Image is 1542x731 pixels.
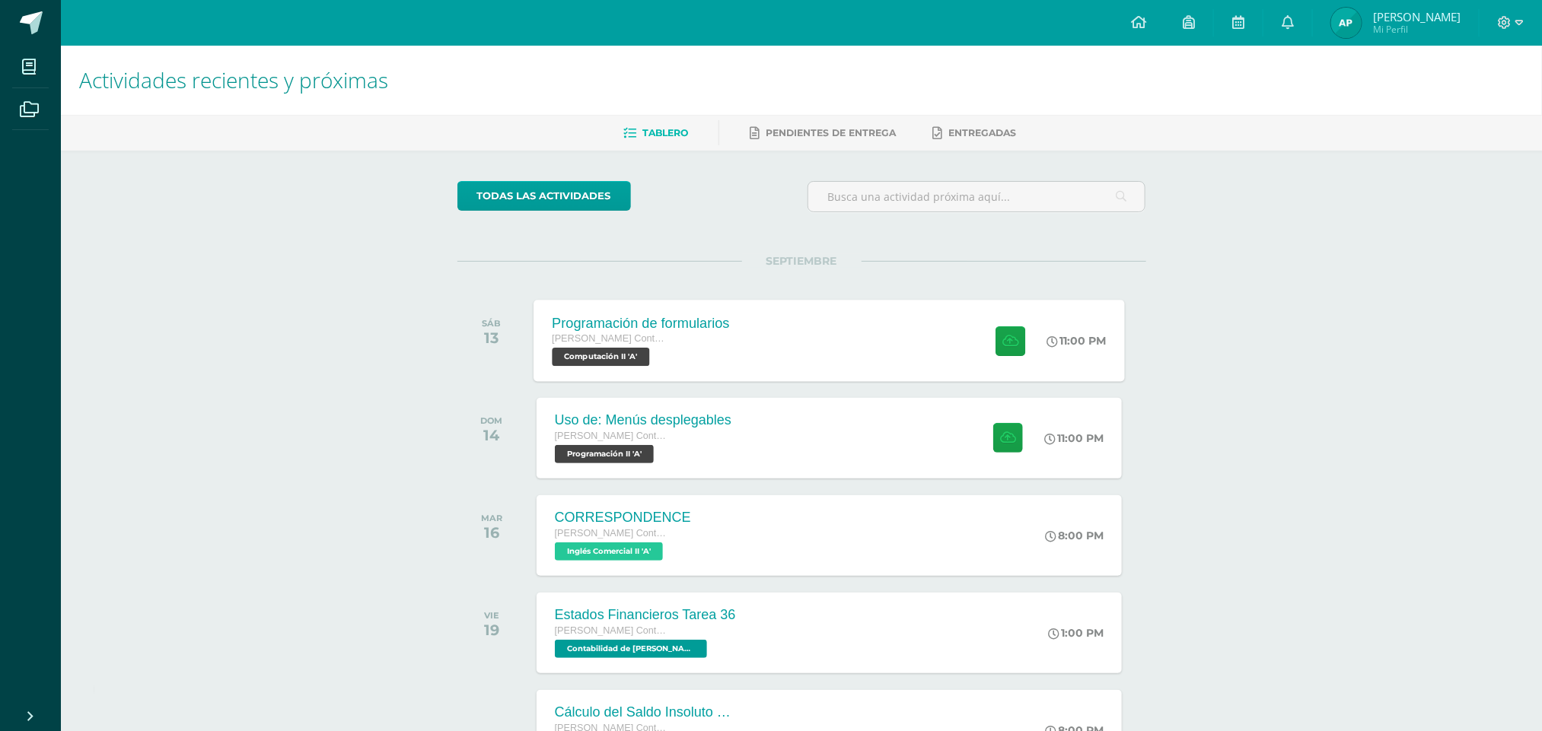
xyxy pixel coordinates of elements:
span: [PERSON_NAME] [1373,9,1461,24]
a: Entregadas [932,121,1016,145]
div: DOM [480,415,502,426]
div: 8:00 PM [1045,529,1104,542]
div: 16 [481,523,502,542]
div: Estados Financieros Tarea 36 [555,607,736,623]
span: [PERSON_NAME] Contador con Orientación en Computación [552,333,667,344]
div: SÁB [482,318,501,329]
img: 2d32527d923b197e6f3fdeecb107322b.png [1331,8,1362,38]
span: Tablero [642,127,688,138]
span: Actividades recientes y próximas [79,65,388,94]
span: Entregadas [948,127,1016,138]
span: Pendientes de entrega [766,127,896,138]
span: [PERSON_NAME] Contador con Orientación en Computación [555,625,669,636]
span: Programación II 'A' [555,445,654,463]
div: MAR [481,513,502,523]
span: Computación II 'A' [552,348,649,366]
a: Pendientes de entrega [750,121,896,145]
div: 11:00 PM [1047,334,1107,348]
div: VIE [484,610,499,621]
span: Inglés Comercial II 'A' [555,542,663,561]
span: [PERSON_NAME] Contador con Orientación en Computación [555,528,669,539]
div: 19 [484,621,499,639]
div: CORRESPONDENCE [555,510,691,526]
span: SEPTIEMBRE [742,254,862,268]
div: Programación de formularios [552,315,729,331]
a: Tablero [623,121,688,145]
div: 11:00 PM [1044,431,1104,445]
span: Mi Perfil [1373,23,1461,36]
div: 14 [480,426,502,444]
input: Busca una actividad próxima aquí... [808,182,1145,211]
div: Cálculo del Saldo Insoluto y Fondo de Amortización. [555,704,738,720]
span: Contabilidad de Costos 'A' [555,640,707,658]
div: 1:00 PM [1048,626,1104,640]
div: Uso de: Menús desplegables [555,412,731,428]
a: todas las Actividades [457,181,631,211]
span: [PERSON_NAME] Contador con Orientación en Computación [555,431,669,441]
div: 13 [482,329,501,347]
